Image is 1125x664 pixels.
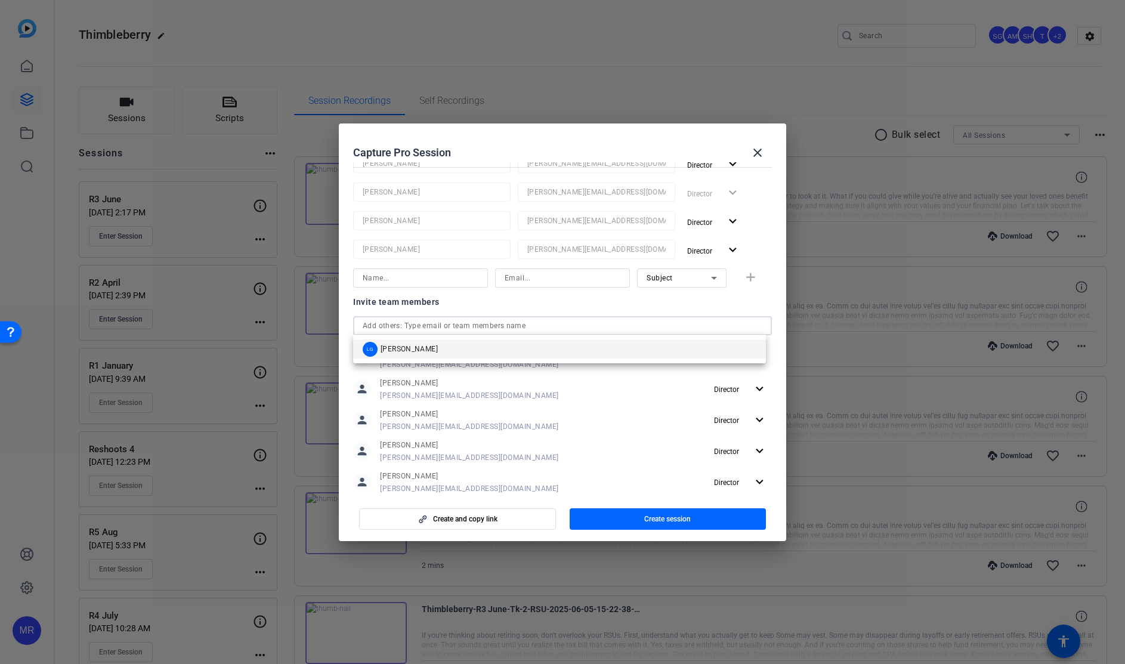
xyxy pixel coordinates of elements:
span: [PERSON_NAME] [380,440,559,450]
mat-icon: close [750,146,765,160]
span: Create and copy link [433,514,497,524]
mat-icon: expand_more [752,413,767,428]
button: Director [709,378,772,400]
span: Subject [647,274,673,282]
input: Name... [363,156,501,171]
span: Director [714,416,739,425]
span: [PERSON_NAME] [380,409,559,419]
span: [PERSON_NAME] [381,344,438,354]
button: Director [682,240,745,261]
span: Director [714,478,739,487]
mat-icon: person [353,411,371,429]
span: [PERSON_NAME][EMAIL_ADDRESS][DOMAIN_NAME] [380,484,559,493]
input: Email... [527,156,666,171]
mat-icon: expand_more [725,214,740,229]
span: Director [687,161,712,169]
span: [PERSON_NAME][EMAIL_ADDRESS][DOMAIN_NAME] [380,422,559,431]
input: Email... [527,242,666,257]
span: [PERSON_NAME] [380,378,559,388]
span: Director [714,385,739,394]
span: [PERSON_NAME] [380,471,559,481]
button: Create session [570,508,767,530]
span: [PERSON_NAME][EMAIL_ADDRESS][DOMAIN_NAME] [380,360,559,369]
input: Email... [527,214,666,228]
span: [PERSON_NAME][EMAIL_ADDRESS][DOMAIN_NAME] [380,453,559,462]
mat-icon: expand_more [725,243,740,258]
button: Director [682,211,745,233]
mat-icon: expand_more [725,157,740,172]
mat-icon: person [353,473,371,491]
mat-icon: expand_more [752,475,767,490]
div: Capture Pro Session [353,138,772,167]
input: Name... [363,242,501,257]
div: Invite team members [353,295,772,309]
input: Email... [527,185,666,199]
span: Director [714,447,739,456]
button: Director [709,409,772,431]
button: Director [709,347,772,369]
span: [PERSON_NAME][EMAIL_ADDRESS][DOMAIN_NAME] [380,391,559,400]
span: Director [687,247,712,255]
input: Email... [505,271,620,285]
mat-icon: person [353,380,371,398]
button: Create and copy link [359,508,556,530]
mat-icon: expand_more [752,382,767,397]
button: Director [682,154,745,175]
input: Add others: Type email or team members name [363,319,762,333]
input: Name... [363,214,501,228]
span: Create session [644,514,691,524]
mat-icon: person [353,442,371,460]
input: Name... [363,185,501,199]
button: Director [709,471,772,493]
input: Name... [363,271,478,285]
span: Director [687,218,712,227]
div: LG [363,342,378,357]
button: Director [709,440,772,462]
mat-icon: expand_more [752,444,767,459]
